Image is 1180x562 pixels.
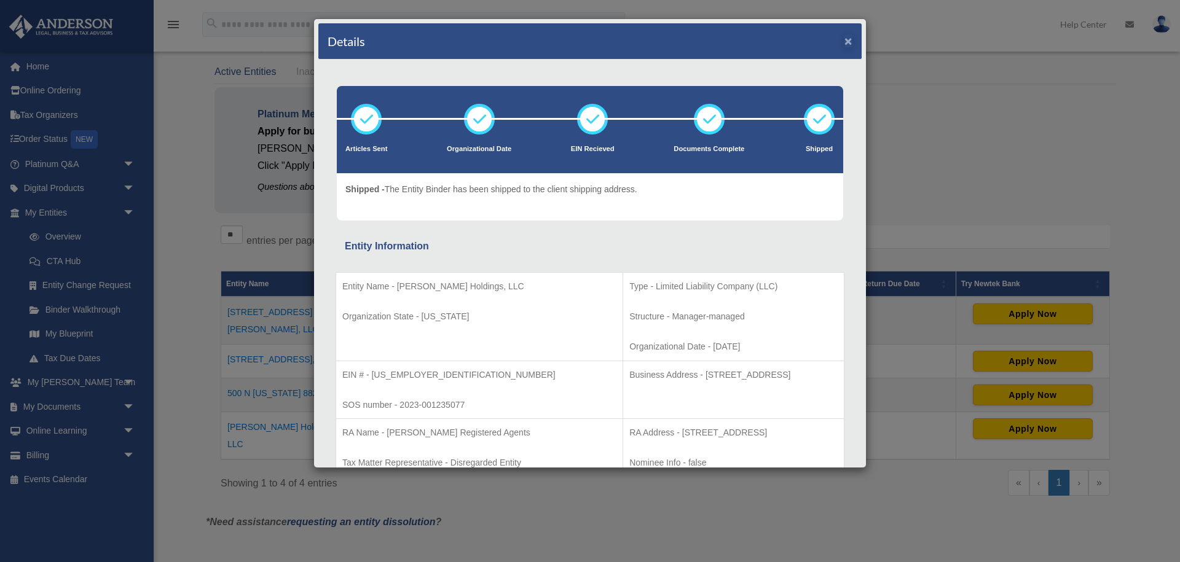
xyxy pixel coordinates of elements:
[345,238,835,255] div: Entity Information
[629,455,838,470] p: Nominee Info - false
[674,143,744,155] p: Documents Complete
[804,143,835,155] p: Shipped
[629,279,838,294] p: Type - Limited Liability Company (LLC)
[342,397,616,413] p: SOS number - 2023-001235077
[447,143,511,155] p: Organizational Date
[629,309,838,324] p: Structure - Manager-managed
[342,279,616,294] p: Entity Name - [PERSON_NAME] Holdings, LLC
[629,339,838,354] p: Organizational Date - [DATE]
[629,367,838,383] p: Business Address - [STREET_ADDRESS]
[629,425,838,440] p: RA Address - [STREET_ADDRESS]
[345,182,637,197] p: The Entity Binder has been shipped to the client shipping address.
[342,367,616,383] p: EIN # - [US_EMPLOYER_IDENTIFICATION_NUMBER]
[844,34,852,47] button: ×
[571,143,615,155] p: EIN Recieved
[345,143,387,155] p: Articles Sent
[342,309,616,324] p: Organization State - [US_STATE]
[328,33,365,50] h4: Details
[342,425,616,440] p: RA Name - [PERSON_NAME] Registered Agents
[342,455,616,470] p: Tax Matter Representative - Disregarded Entity
[345,184,385,194] span: Shipped -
